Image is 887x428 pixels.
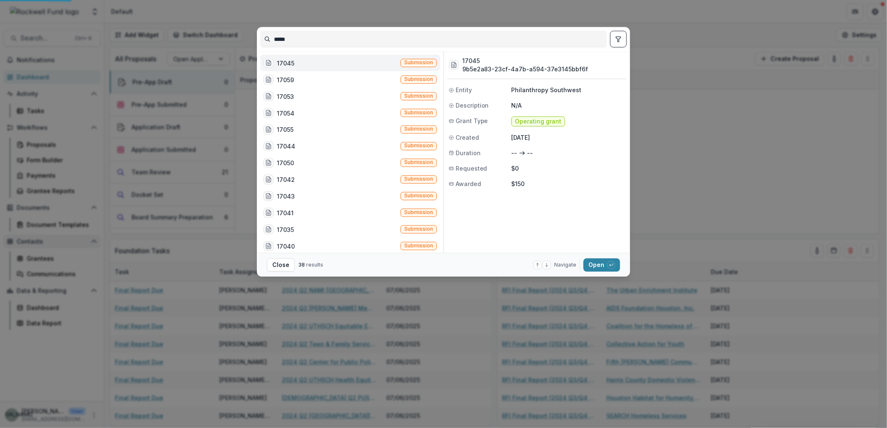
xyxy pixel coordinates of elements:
div: 17059 [277,75,294,84]
p: Philanthropy Southwest [512,86,625,94]
span: Submission [404,226,433,232]
div: 17040 [277,242,295,250]
h3: 9b5e2a83-23cf-4a7b-a594-37e3145bbf6f [462,65,588,74]
div: 17043 [277,191,295,200]
span: Operating grant [515,118,562,125]
p: N/A [512,101,625,110]
div: 17035 [277,225,294,234]
span: Submission [404,176,433,182]
div: 17050 [277,158,294,167]
span: Submission [404,243,433,249]
span: Requested [456,164,487,173]
div: 17041 [277,208,294,217]
div: 17054 [277,108,294,117]
span: Submission [404,209,433,215]
span: Submission [404,76,433,82]
span: results [306,262,323,268]
div: 17045 [277,58,294,67]
span: Duration [456,149,481,157]
span: Submission [404,110,433,116]
button: toggle filters [610,31,627,48]
span: Navigate [554,261,576,269]
div: 17053 [277,92,294,101]
button: Open [583,258,620,272]
p: -- [527,149,533,157]
span: Submission [404,126,433,132]
span: Submission [404,143,433,149]
h3: 17045 [462,56,588,65]
button: Close [267,258,295,272]
span: Submission [404,60,433,65]
span: Grant Type [456,116,488,125]
span: 38 [298,262,305,268]
p: [DATE] [512,133,625,142]
span: Created [456,133,479,142]
span: Entity [456,86,472,94]
span: Submission [404,93,433,99]
span: Submission [404,159,433,165]
p: $150 [512,179,625,188]
p: $0 [512,164,625,173]
div: 17042 [277,175,295,184]
div: 17055 [277,125,294,134]
span: Submission [404,193,433,199]
p: -- [512,149,517,157]
span: Description [456,101,489,110]
div: 17044 [277,142,295,151]
span: Awarded [456,179,481,188]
